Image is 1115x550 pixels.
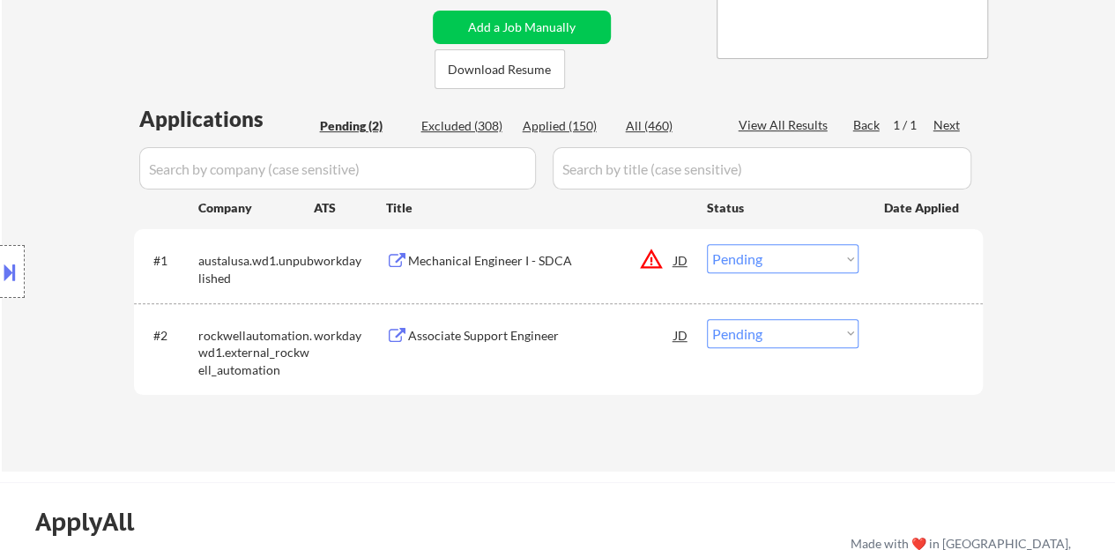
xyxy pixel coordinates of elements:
[421,117,509,135] div: Excluded (308)
[884,199,962,217] div: Date Applied
[893,116,933,134] div: 1 / 1
[673,319,690,351] div: JD
[139,147,536,190] input: Search by company (case sensitive)
[707,191,859,223] div: Status
[523,117,611,135] div: Applied (150)
[626,117,714,135] div: All (460)
[673,244,690,276] div: JD
[314,327,386,345] div: workday
[314,252,386,270] div: workday
[386,199,690,217] div: Title
[739,116,833,134] div: View All Results
[639,247,664,271] button: warning_amber
[433,11,611,44] button: Add a Job Manually
[408,252,674,270] div: Mechanical Engineer I - SDCA
[320,117,408,135] div: Pending (2)
[408,327,674,345] div: Associate Support Engineer
[35,507,154,537] div: ApplyAll
[853,116,881,134] div: Back
[553,147,971,190] input: Search by title (case sensitive)
[933,116,962,134] div: Next
[435,49,565,89] button: Download Resume
[314,199,386,217] div: ATS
